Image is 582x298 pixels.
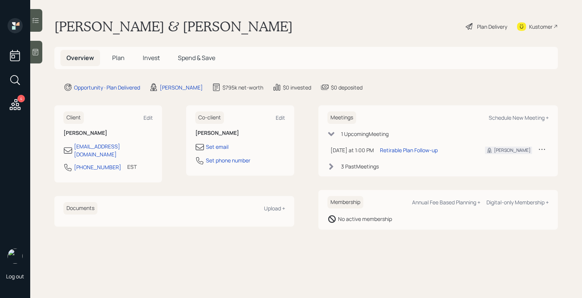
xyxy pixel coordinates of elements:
[529,23,553,31] div: Kustomer
[54,18,293,35] h1: [PERSON_NAME] & [PERSON_NAME]
[195,111,224,124] h6: Co-client
[74,83,140,91] div: Opportunity · Plan Delivered
[127,163,137,171] div: EST
[206,143,228,151] div: Set email
[195,130,285,136] h6: [PERSON_NAME]
[264,205,285,212] div: Upload +
[17,95,25,102] div: 4
[63,111,84,124] h6: Client
[144,114,153,121] div: Edit
[489,114,549,121] div: Schedule New Meeting +
[178,54,215,62] span: Spend & Save
[494,147,531,154] div: [PERSON_NAME]
[338,215,392,223] div: No active membership
[206,156,250,164] div: Set phone number
[380,146,438,154] div: Retirable Plan Follow-up
[112,54,125,62] span: Plan
[160,83,203,91] div: [PERSON_NAME]
[276,114,285,121] div: Edit
[8,249,23,264] img: aleksandra-headshot.png
[6,273,24,280] div: Log out
[63,202,97,215] h6: Documents
[283,83,311,91] div: $0 invested
[331,83,363,91] div: $0 deposited
[74,163,121,171] div: [PHONE_NUMBER]
[341,162,379,170] div: 3 Past Meeting s
[66,54,94,62] span: Overview
[222,83,263,91] div: $795k net-worth
[63,130,153,136] h6: [PERSON_NAME]
[486,199,549,206] div: Digital-only Membership +
[327,196,363,208] h6: Membership
[327,111,356,124] h6: Meetings
[341,130,389,138] div: 1 Upcoming Meeting
[143,54,160,62] span: Invest
[330,146,374,154] div: [DATE] at 1:00 PM
[74,142,153,158] div: [EMAIL_ADDRESS][DOMAIN_NAME]
[412,199,480,206] div: Annual Fee Based Planning +
[477,23,507,31] div: Plan Delivery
